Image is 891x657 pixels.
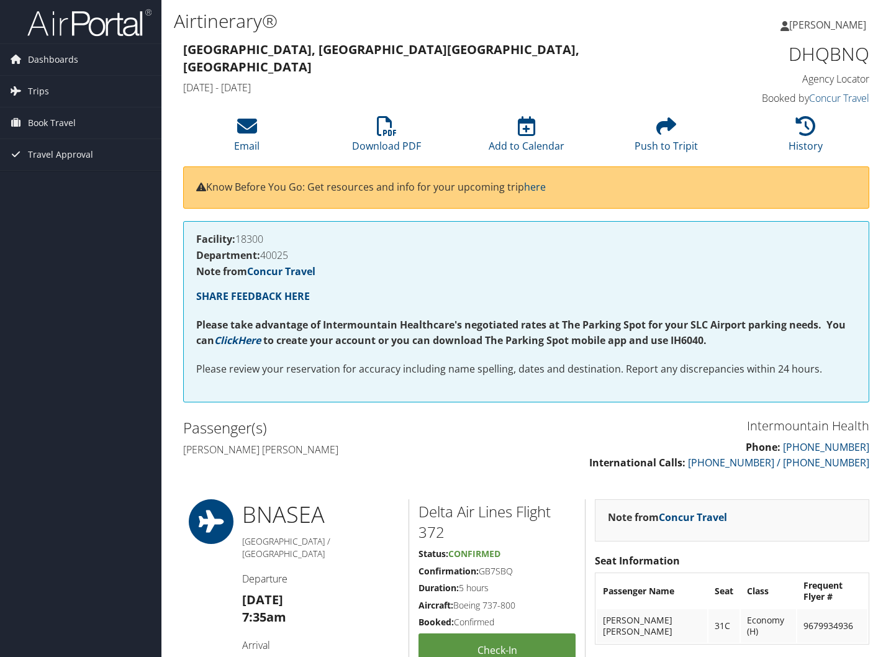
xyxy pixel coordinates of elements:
[28,107,76,138] span: Book Travel
[196,179,856,196] p: Know Before You Go: Get resources and info for your upcoming trip
[28,44,78,75] span: Dashboards
[183,443,517,456] h4: [PERSON_NAME] [PERSON_NAME]
[247,265,315,278] a: Concur Travel
[196,234,856,244] h4: 18300
[418,599,453,611] strong: Aircraft:
[183,41,579,75] strong: [GEOGRAPHIC_DATA], [GEOGRAPHIC_DATA] [GEOGRAPHIC_DATA], [GEOGRAPHIC_DATA]
[659,510,727,524] a: Concur Travel
[242,499,400,530] h1: BNA SEA
[196,250,856,260] h4: 40025
[780,6,879,43] a: [PERSON_NAME]
[524,180,546,194] a: here
[196,248,260,262] strong: Department:
[783,440,869,454] a: [PHONE_NUMBER]
[234,123,260,153] a: Email
[595,554,680,568] strong: Seat Information
[28,76,49,107] span: Trips
[418,548,448,560] strong: Status:
[708,609,739,643] td: 31C
[418,582,459,594] strong: Duration:
[746,440,780,454] strong: Phone:
[196,361,856,378] p: Please review your reservation for accuracy including name spelling, dates and destination. Repor...
[196,265,315,278] strong: Note from
[242,572,400,586] h4: Departure
[536,417,870,435] h3: Intermountain Health
[789,123,823,153] a: History
[242,609,286,625] strong: 7:35am
[242,535,400,560] h5: [GEOGRAPHIC_DATA] / [GEOGRAPHIC_DATA]
[712,91,869,105] h4: Booked by
[708,574,739,608] th: Seat
[196,289,310,303] a: SHARE FEEDBACK HERE
[589,456,685,469] strong: International Calls:
[597,609,707,643] td: [PERSON_NAME] [PERSON_NAME]
[489,123,564,153] a: Add to Calendar
[741,609,796,643] td: Economy (H)
[352,123,421,153] a: Download PDF
[238,333,261,347] a: Here
[214,333,238,347] a: Click
[608,510,727,524] strong: Note from
[789,18,866,32] span: [PERSON_NAME]
[174,8,644,34] h1: Airtinerary®
[688,456,869,469] a: [PHONE_NUMBER] / [PHONE_NUMBER]
[418,616,576,628] h5: Confirmed
[28,139,93,170] span: Travel Approval
[418,599,576,612] h5: Boeing 737-800
[242,591,283,608] strong: [DATE]
[27,8,152,37] img: airportal-logo.png
[418,565,576,578] h5: GB7SBQ
[597,574,707,608] th: Passenger Name
[183,81,693,94] h4: [DATE] - [DATE]
[797,574,867,608] th: Frequent Flyer #
[448,548,500,560] span: Confirmed
[797,609,867,643] td: 9679934936
[712,41,869,67] h1: DHQBNQ
[418,582,576,594] h5: 5 hours
[196,232,235,246] strong: Facility:
[242,638,400,652] h4: Arrival
[809,91,869,105] a: Concur Travel
[712,72,869,86] h4: Agency Locator
[263,333,707,347] strong: to create your account or you can download The Parking Spot mobile app and use IH6040.
[196,318,846,348] strong: Please take advantage of Intermountain Healthcare's negotiated rates at The Parking Spot for your...
[635,123,698,153] a: Push to Tripit
[183,417,517,438] h2: Passenger(s)
[418,501,576,543] h2: Delta Air Lines Flight 372
[418,565,479,577] strong: Confirmation:
[418,616,454,628] strong: Booked:
[741,574,796,608] th: Class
